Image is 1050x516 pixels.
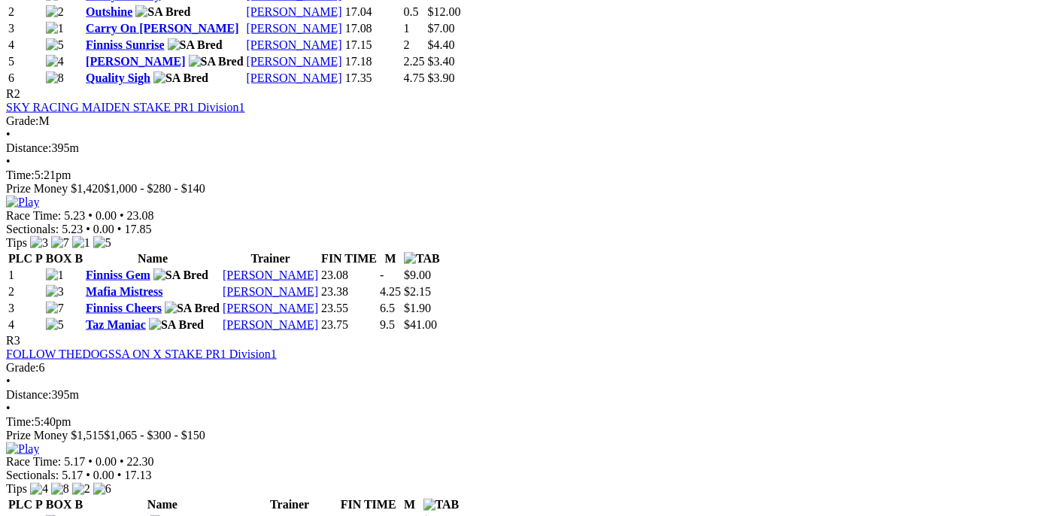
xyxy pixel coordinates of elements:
[223,285,318,298] a: [PERSON_NAME]
[404,269,431,281] span: $9.00
[380,318,395,331] text: 9.5
[404,285,431,298] span: $2.15
[6,415,1033,429] div: 5:40pm
[344,5,402,20] td: 17.04
[6,155,11,168] span: •
[85,251,220,266] th: Name
[127,456,154,469] span: 22.30
[6,388,51,401] span: Distance:
[85,498,240,513] th: Name
[86,223,90,235] span: •
[127,209,154,222] span: 23.08
[404,5,419,18] text: 0.5
[104,429,205,442] span: $1,065 - $300 - $150
[404,318,437,331] span: $41.00
[223,318,318,331] a: [PERSON_NAME]
[222,251,319,266] th: Trainer
[380,285,401,298] text: 4.25
[6,375,11,387] span: •
[6,469,59,482] span: Sectionals:
[51,483,69,496] img: 8
[30,483,48,496] img: 4
[74,252,83,265] span: B
[168,38,223,52] img: SA Bred
[6,348,277,360] a: FOLLOW THEDOGSSA ON X STAKE PR1 Division1
[8,38,44,53] td: 4
[51,236,69,250] img: 7
[86,38,164,51] a: Finniss Sunrise
[74,499,83,511] span: B
[8,301,44,316] td: 3
[6,415,35,428] span: Time:
[64,456,85,469] span: 5.17
[247,71,342,84] a: [PERSON_NAME]
[6,236,27,249] span: Tips
[124,223,151,235] span: 17.85
[6,483,27,496] span: Tips
[428,38,455,51] span: $4.40
[88,456,93,469] span: •
[153,71,208,85] img: SA Bred
[404,71,425,84] text: 4.75
[6,114,1033,128] div: M
[344,71,402,86] td: 17.35
[8,54,44,69] td: 5
[93,483,111,496] img: 6
[86,302,162,314] a: Finniss Cheers
[104,182,205,195] span: $1,000 - $280 - $140
[86,318,146,331] a: Taz Maniac
[135,5,190,19] img: SA Bred
[223,302,318,314] a: [PERSON_NAME]
[6,442,39,456] img: Play
[165,302,220,315] img: SA Bred
[117,223,122,235] span: •
[247,38,342,51] a: [PERSON_NAME]
[86,55,185,68] a: [PERSON_NAME]
[344,54,402,69] td: 17.18
[46,252,72,265] span: BOX
[35,252,43,265] span: P
[320,317,378,332] td: 23.75
[86,469,90,482] span: •
[86,22,239,35] a: Carry On [PERSON_NAME]
[247,55,342,68] a: [PERSON_NAME]
[320,301,378,316] td: 23.55
[46,71,64,85] img: 8
[404,22,410,35] text: 1
[428,71,455,84] span: $3.90
[6,361,39,374] span: Grade:
[86,71,150,84] a: Quality Sigh
[6,101,245,114] a: SKY RACING MAIDEN STAKE PR1 Division1
[340,498,397,513] th: FIN TIME
[124,469,151,482] span: 17.13
[64,209,85,222] span: 5.23
[6,209,61,222] span: Race Time:
[46,302,64,315] img: 7
[86,285,162,298] a: Mafia Mistress
[62,223,83,235] span: 5.23
[247,5,342,18] a: [PERSON_NAME]
[86,5,132,18] a: Outshine
[6,141,51,154] span: Distance:
[93,236,111,250] img: 5
[247,22,342,35] a: [PERSON_NAME]
[6,223,59,235] span: Sectionals:
[149,318,204,332] img: SA Bred
[6,334,20,347] span: R3
[46,269,64,282] img: 1
[86,269,150,281] a: Finniss Gem
[6,128,11,141] span: •
[8,252,32,265] span: PLC
[62,469,83,482] span: 5.17
[8,21,44,36] td: 3
[96,456,117,469] span: 0.00
[72,236,90,250] img: 1
[344,21,402,36] td: 17.08
[428,5,461,18] span: $12.00
[96,209,117,222] span: 0.00
[46,318,64,332] img: 5
[8,71,44,86] td: 6
[6,168,35,181] span: Time:
[8,499,32,511] span: PLC
[72,483,90,496] img: 2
